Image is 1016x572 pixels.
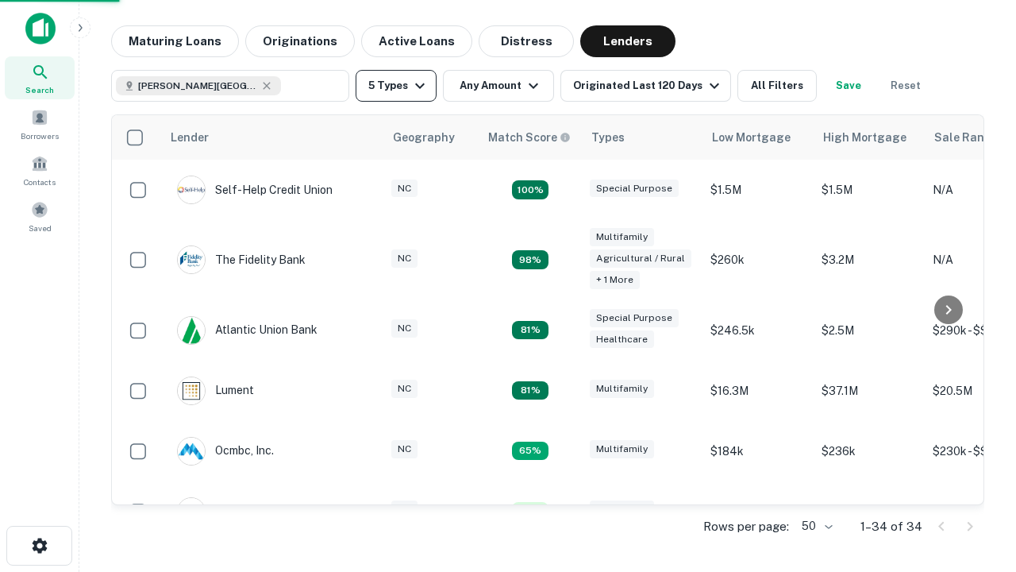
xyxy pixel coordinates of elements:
[5,149,75,191] a: Contacts
[590,500,654,519] div: Multifamily
[177,245,306,274] div: The Fidelity Bank
[512,502,548,521] div: Matching Properties: 3, hasApolloMatch: undefined
[795,515,835,538] div: 50
[177,497,357,526] div: Pinnacle Financial Partners
[177,377,254,405] div: Lument
[245,25,355,57] button: Originations
[178,498,205,525] img: picture
[702,115,814,160] th: Low Mortgage
[580,25,675,57] button: Lenders
[21,129,59,142] span: Borrowers
[5,56,75,99] a: Search
[702,421,814,481] td: $184k
[383,115,479,160] th: Geography
[391,380,418,398] div: NC
[712,128,791,147] div: Low Mortgage
[177,316,317,345] div: Atlantic Union Bank
[25,13,56,44] img: capitalize-icon.png
[512,381,548,400] div: Matching Properties: 5, hasApolloMatch: undefined
[178,438,205,465] img: picture
[590,330,654,349] div: Healthcare
[702,481,814,542] td: $130k
[111,25,239,57] button: Maturing Loans
[356,70,437,102] button: 5 Types
[178,317,205,344] img: picture
[443,70,554,102] button: Any Amount
[512,180,548,199] div: Matching Properties: 11, hasApolloMatch: undefined
[512,321,548,340] div: Matching Properties: 5, hasApolloMatch: undefined
[479,115,582,160] th: Capitalize uses an advanced AI algorithm to match your search with the best lender. The match sco...
[591,128,625,147] div: Types
[737,70,817,102] button: All Filters
[590,271,640,289] div: + 1 more
[590,309,679,327] div: Special Purpose
[823,70,874,102] button: Save your search to get updates of matches that match your search criteria.
[573,76,724,95] div: Originated Last 120 Days
[590,380,654,398] div: Multifamily
[391,180,418,198] div: NC
[860,517,922,536] p: 1–34 of 34
[702,220,814,300] td: $260k
[814,115,925,160] th: High Mortgage
[590,180,679,198] div: Special Purpose
[5,195,75,238] a: Saved
[702,300,814,361] td: $246.5k
[24,176,56,188] span: Contacts
[560,70,731,102] button: Originated Last 120 Days
[5,102,75,145] a: Borrowers
[814,220,925,300] td: $3.2M
[161,115,383,160] th: Lender
[177,176,333,204] div: Self-help Credit Union
[391,249,418,268] div: NC
[29,222,52,234] span: Saved
[590,440,654,458] div: Multifamily
[391,319,418,338] div: NC
[479,25,574,57] button: Distress
[178,176,205,203] img: picture
[178,377,205,404] img: picture
[823,128,906,147] div: High Mortgage
[177,437,274,466] div: Ocmbc, Inc.
[582,115,702,160] th: Types
[814,160,925,220] td: $1.5M
[814,361,925,421] td: $37.1M
[702,361,814,421] td: $16.3M
[702,160,814,220] td: $1.5M
[703,517,789,536] p: Rows per page:
[814,300,925,361] td: $2.5M
[937,445,1016,521] iframe: Chat Widget
[171,128,209,147] div: Lender
[814,421,925,481] td: $236k
[590,249,691,268] div: Agricultural / Rural
[391,440,418,458] div: NC
[488,129,571,146] div: Capitalize uses an advanced AI algorithm to match your search with the best lender. The match sco...
[361,25,472,57] button: Active Loans
[391,500,418,519] div: NC
[393,128,455,147] div: Geography
[880,70,931,102] button: Reset
[488,129,568,146] h6: Match Score
[590,228,654,246] div: Multifamily
[25,83,54,96] span: Search
[814,481,925,542] td: $2M
[178,246,205,273] img: picture
[512,442,548,461] div: Matching Properties: 4, hasApolloMatch: undefined
[512,250,548,269] div: Matching Properties: 6, hasApolloMatch: undefined
[138,79,257,93] span: [PERSON_NAME][GEOGRAPHIC_DATA], [GEOGRAPHIC_DATA]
